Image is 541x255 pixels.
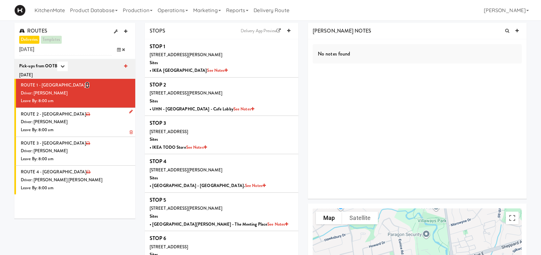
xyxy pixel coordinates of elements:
[150,60,158,66] b: Sites
[14,166,135,194] li: ROUTE 4 - [GEOGRAPHIC_DATA]Driver: [PERSON_NAME] [PERSON_NAME]Leave By: 8:00 am
[150,27,166,34] span: STOPS
[14,137,135,166] li: ROUTE 3 - [GEOGRAPHIC_DATA]Driver: [PERSON_NAME]Leave By: 8:00 am
[150,158,167,165] b: STOP 4
[316,212,342,224] button: Show street map
[21,147,130,155] div: Driver: [PERSON_NAME]
[19,36,39,44] a: deliveries
[14,79,135,108] li: ROUTE 1 - [GEOGRAPHIC_DATA]Driver: [PERSON_NAME]Leave By: 8:00 am
[150,98,158,104] b: Sites
[21,169,86,175] span: ROUTE 4 - [GEOGRAPHIC_DATA]
[14,108,135,137] li: ROUTE 2 - [GEOGRAPHIC_DATA]Driver: [PERSON_NAME]Leave By: 8:00 am
[313,27,371,34] span: [PERSON_NAME] NOTES
[245,183,266,189] a: See Notes
[233,106,254,112] a: See Notes
[19,27,47,34] span: ROUTES
[150,119,166,127] b: STOP 3
[150,183,266,189] b: • [GEOGRAPHIC_DATA] - [GEOGRAPHIC_DATA].
[21,82,85,88] span: ROUTE 1 - [GEOGRAPHIC_DATA]
[41,36,62,44] a: templates
[19,63,57,69] b: Pick-ups from OOTB
[21,97,130,105] div: Leave By: 8:00 am
[342,212,378,224] button: Show satellite imagery
[150,196,166,204] b: STOP 5
[21,140,86,146] span: ROUTE 3 - [GEOGRAPHIC_DATA]
[21,89,130,97] div: Driver: [PERSON_NAME]
[21,118,130,126] div: Driver: [PERSON_NAME]
[145,116,298,154] li: STOP 3[STREET_ADDRESS]Sites• IKEA TODO StoreSee Notes
[267,221,288,227] a: See Notes
[150,128,294,136] div: [STREET_ADDRESS]
[150,144,207,150] b: • IKEA TODO Store
[150,213,158,219] b: Sites
[150,43,166,50] b: STOP 1
[150,51,294,59] div: [STREET_ADDRESS][PERSON_NAME]
[238,26,284,36] a: Delivery App Preview
[150,67,228,73] b: • IKEA [GEOGRAPHIC_DATA]
[145,78,298,116] li: STOP 2[STREET_ADDRESS][PERSON_NAME]Sites• UHN - [GEOGRAPHIC_DATA] - Cafe LobbySee Notes
[150,235,167,242] b: STOP 6
[506,212,519,224] button: Toggle fullscreen view
[21,176,130,184] div: Driver: [PERSON_NAME] [PERSON_NAME]
[14,5,26,16] img: Micromart
[21,126,130,134] div: Leave By: 8:00 am
[21,184,130,192] div: Leave By: 8:00 am
[21,111,86,117] span: ROUTE 2 - [GEOGRAPHIC_DATA]
[150,175,158,181] b: Sites
[19,71,130,79] div: [DATE]
[145,193,298,231] li: STOP 5[STREET_ADDRESS][PERSON_NAME]Sites• [GEOGRAPHIC_DATA][PERSON_NAME] - The Meeting PlaceSee N...
[150,205,294,213] div: [STREET_ADDRESS][PERSON_NAME]
[150,221,288,227] b: • [GEOGRAPHIC_DATA][PERSON_NAME] - The Meeting Place
[150,136,158,142] b: Sites
[145,154,298,192] li: STOP 4[STREET_ADDRESS][PERSON_NAME]Sites• [GEOGRAPHIC_DATA] - [GEOGRAPHIC_DATA].See Notes
[313,44,522,64] div: No notes found
[150,89,294,97] div: [STREET_ADDRESS][PERSON_NAME]
[145,39,298,78] li: STOP 1[STREET_ADDRESS][PERSON_NAME]Sites• IKEA [GEOGRAPHIC_DATA]See Notes
[150,166,294,174] div: [STREET_ADDRESS][PERSON_NAME]
[21,155,130,163] div: Leave By: 8:00 am
[150,106,254,112] b: • UHN - [GEOGRAPHIC_DATA] - Cafe Lobby
[150,243,294,251] div: [STREET_ADDRESS]
[207,67,228,73] a: See Notes
[150,81,166,88] b: STOP 2
[186,144,207,150] a: See Notes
